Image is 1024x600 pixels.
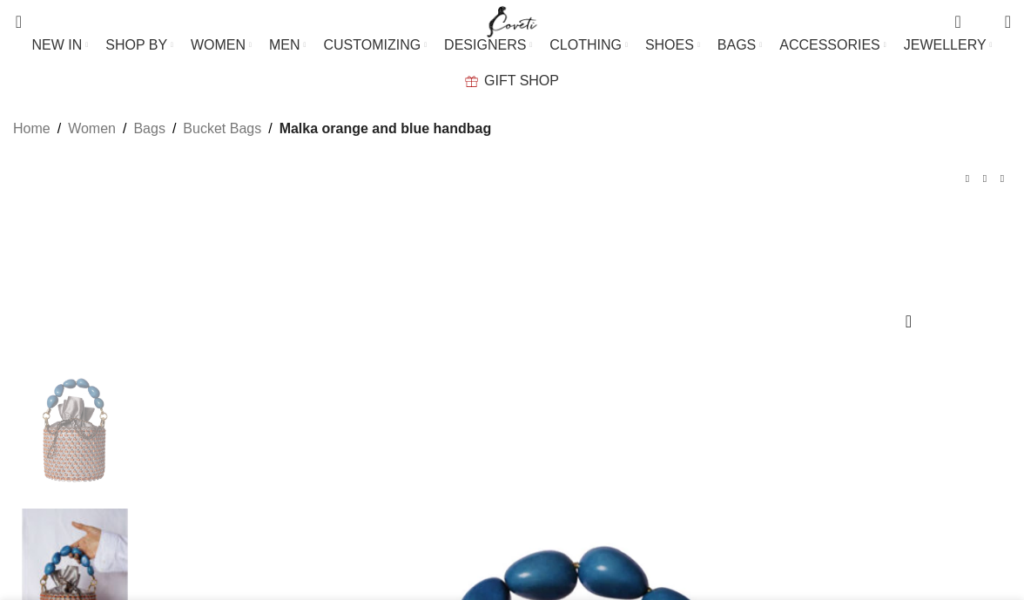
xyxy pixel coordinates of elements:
a: NEW IN [32,28,89,63]
span: DESIGNERS [444,37,526,53]
span: NEW IN [32,37,83,53]
span: BAGS [717,37,756,53]
nav: Breadcrumb [13,118,491,140]
a: Bags [133,118,165,140]
img: GiftBag [465,76,478,87]
span: MEN [269,37,300,53]
span: JEWELLERY [904,37,987,53]
a: Previous product [959,170,976,187]
a: CUSTOMIZING [323,28,427,63]
span: WOMEN [191,37,246,53]
a: Site logo [483,13,542,28]
span: ACCESSORIES [779,37,880,53]
a: BAGS [717,28,762,63]
span: 0 [978,17,991,30]
img: Leonar blue handbag Bags bags Coveti [22,340,128,500]
span: CUSTOMIZING [323,37,421,53]
a: MEN [269,28,306,63]
span: GIFT SHOP [484,72,559,89]
div: My Wishlist [974,4,992,39]
a: 0 [946,4,969,39]
a: Bucket Bags [183,118,261,140]
a: Home [13,118,51,140]
a: DESIGNERS [444,28,532,63]
a: WOMEN [191,28,252,63]
a: JEWELLERY [904,28,993,63]
a: ACCESSORIES [779,28,886,63]
span: Malka orange and blue handbag [280,118,492,140]
span: 0 [956,9,969,22]
a: Next product [994,170,1011,187]
a: CLOTHING [549,28,628,63]
div: Main navigation [4,28,1020,98]
a: GIFT SHOP [465,64,559,98]
span: SHOES [645,37,694,53]
span: CLOTHING [549,37,622,53]
a: SHOP BY [105,28,173,63]
a: Search [4,4,22,39]
a: SHOES [645,28,700,63]
span: SHOP BY [105,37,167,53]
a: Women [68,118,116,140]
